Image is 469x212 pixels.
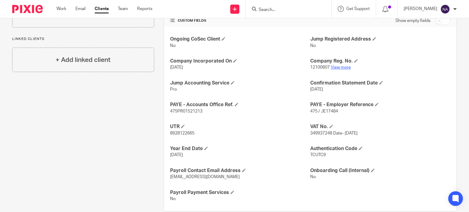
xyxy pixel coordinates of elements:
[56,55,111,65] h4: + Add linked client
[170,109,202,113] span: 475PR01521213
[310,44,316,48] span: No
[95,6,109,12] a: Clients
[395,18,431,24] label: Show empty fields
[170,65,183,70] span: [DATE]
[170,44,176,48] span: No
[170,87,177,92] span: Pro
[310,175,316,179] span: No
[118,6,128,12] a: Team
[170,18,310,23] h4: CUSTOM FIELDS
[310,58,450,64] h4: Company Reg. No.
[310,124,450,130] h4: VAT No.
[170,36,310,42] h4: Ongoing CoSec Client
[75,6,85,12] a: Email
[404,6,437,12] p: [PERSON_NAME]
[310,80,450,86] h4: Confirmation Statement Date
[56,6,66,12] a: Work
[310,102,450,108] h4: PAYE - Employer Reference
[310,36,450,42] h4: Jump Registered Address
[170,153,183,157] span: [DATE]
[170,131,195,135] span: 8928122665
[137,6,152,12] a: Reports
[346,7,370,11] span: Get Support
[310,65,330,70] span: 12100607
[170,102,310,108] h4: PAYE - Accounts Office Ref.
[170,146,310,152] h4: Year End Date
[170,124,310,130] h4: UTR
[440,4,450,14] img: svg%3E
[170,189,310,196] h4: Payroll Payment Services
[258,7,313,13] input: Search
[310,131,358,135] span: 349937248 Date- [DATE]
[170,58,310,64] h4: Company Incorporated On
[170,197,176,201] span: No
[310,153,326,157] span: TCUTC9
[12,37,154,41] p: Linked clients
[310,109,338,113] span: 475 / JE17484
[310,87,323,92] span: [DATE]
[170,175,240,179] span: [EMAIL_ADDRESS][DOMAIN_NAME]
[170,80,310,86] h4: Jump Accounting Service
[310,146,450,152] h4: Authentication Code
[310,167,450,174] h4: Onboarding Call (Internal)
[331,65,351,70] a: View more
[170,167,310,174] h4: Payroll Contact Email Address
[12,5,43,13] img: Pixie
